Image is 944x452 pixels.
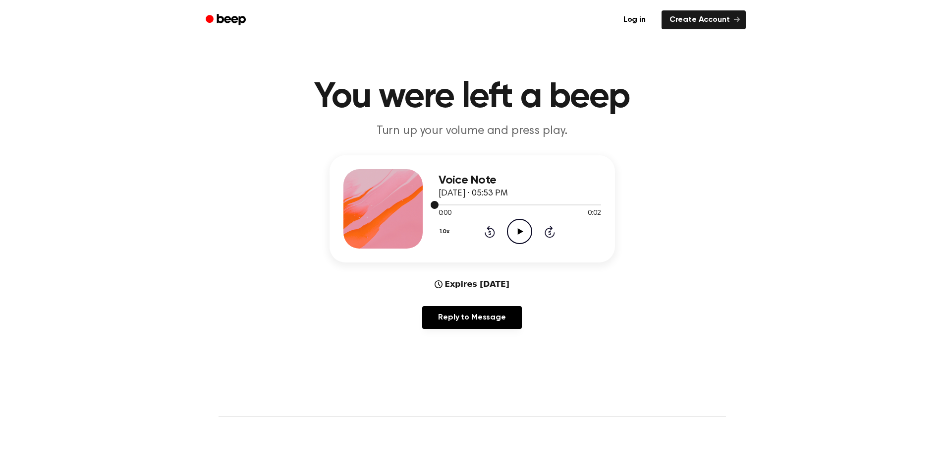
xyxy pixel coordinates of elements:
[662,10,746,29] a: Create Account
[439,223,453,240] button: 1.0x
[613,8,656,31] a: Log in
[435,278,509,290] div: Expires [DATE]
[422,306,521,329] a: Reply to Message
[219,79,726,115] h1: You were left a beep
[439,189,508,198] span: [DATE] · 05:53 PM
[439,208,451,219] span: 0:00
[282,123,663,139] p: Turn up your volume and press play.
[199,10,255,30] a: Beep
[439,174,601,187] h3: Voice Note
[588,208,601,219] span: 0:02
